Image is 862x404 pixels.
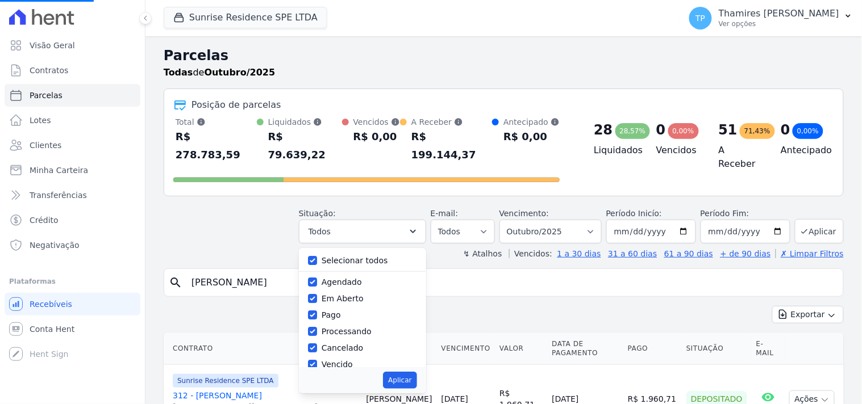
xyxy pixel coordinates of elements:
a: ✗ Limpar Filtros [776,249,844,258]
div: Antecipado [503,116,560,128]
label: Agendado [322,277,362,287]
a: Contratos [5,59,140,82]
div: 0,00% [668,123,699,139]
div: R$ 79.639,22 [268,128,342,164]
p: de [164,66,275,79]
th: Valor [495,333,547,365]
span: Conta Hent [30,323,74,335]
div: 0 [781,121,790,139]
p: Thamires [PERSON_NAME] [719,8,839,19]
i: search [169,276,182,289]
span: Parcelas [30,90,63,101]
a: Negativação [5,234,140,256]
div: Vencidos [353,116,400,128]
a: Parcelas [5,84,140,107]
th: Vencimento [437,333,495,365]
a: 61 a 90 dias [664,249,713,258]
input: Buscar por nome do lote ou do cliente [185,271,839,294]
label: Cancelado [322,343,363,352]
a: Transferências [5,184,140,207]
div: 28,57% [615,123,651,139]
h4: Liquidados [594,144,638,157]
label: ↯ Atalhos [463,249,502,258]
a: Crédito [5,209,140,232]
a: 31 a 60 dias [608,249,657,258]
div: Liquidados [268,116,342,128]
button: Todos [299,220,426,243]
a: Clientes [5,134,140,157]
span: Contratos [30,65,68,76]
div: R$ 199.144,37 [411,128,492,164]
span: Negativação [30,239,80,251]
th: Contrato [164,333,361,365]
span: Minha Carteira [30,165,88,176]
button: TP Thamires [PERSON_NAME] Ver opções [680,2,862,34]
div: 28 [594,121,613,139]
div: 71,43% [740,123,775,139]
a: Visão Geral [5,34,140,57]
div: 0 [656,121,666,139]
span: Lotes [30,115,51,126]
th: Situação [682,333,752,365]
strong: Todas [164,67,193,78]
div: R$ 0,00 [353,128,400,146]
div: R$ 0,00 [503,128,560,146]
p: Ver opções [719,19,839,28]
h4: Vencidos [656,144,701,157]
h4: A Receber [719,144,763,171]
div: 51 [719,121,738,139]
div: Total [176,116,257,128]
th: E-mail [752,333,785,365]
button: Aplicar [795,219,844,243]
a: 1 a 30 dias [557,249,601,258]
a: Lotes [5,109,140,132]
span: Crédito [30,214,59,226]
span: Transferências [30,190,87,201]
span: Todos [309,225,331,238]
button: Exportar [772,306,844,323]
strong: Outubro/2025 [205,67,276,78]
span: TP [696,14,705,22]
div: 0,00% [793,123,823,139]
div: Plataformas [9,275,136,288]
a: [DATE] [442,394,468,403]
label: Vencimento: [499,209,549,218]
label: Vencidos: [509,249,552,258]
th: Data de Pagamento [547,333,623,365]
a: Minha Carteira [5,159,140,182]
span: Recebíveis [30,298,72,310]
button: Sunrise Residence SPE LTDA [164,7,327,28]
a: Recebíveis [5,293,140,315]
label: Período Fim: [701,208,790,220]
label: Período Inicío: [606,209,662,218]
label: Pago [322,310,341,319]
th: Pago [623,333,682,365]
label: Selecionar todos [322,256,388,265]
span: Visão Geral [30,40,75,51]
label: E-mail: [431,209,459,218]
div: R$ 278.783,59 [176,128,257,164]
button: Aplicar [383,372,417,389]
label: Vencido [322,360,353,369]
h4: Antecipado [781,144,825,157]
div: Posição de parcelas [191,98,281,112]
label: Em Aberto [322,294,364,303]
span: Clientes [30,140,61,151]
label: Situação: [299,209,336,218]
span: Sunrise Residence SPE LTDA [173,374,278,388]
a: + de 90 dias [721,249,771,258]
label: Processando [322,327,372,336]
a: Conta Hent [5,318,140,340]
div: A Receber [411,116,492,128]
h2: Parcelas [164,45,844,66]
